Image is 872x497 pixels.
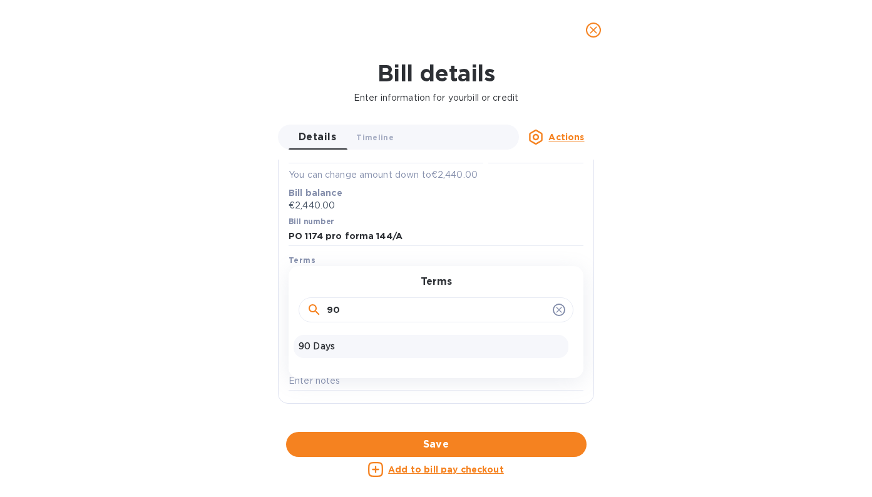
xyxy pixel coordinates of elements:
p: 90 Days [299,340,563,353]
p: €2,440.00 [289,199,583,212]
span: Save [296,437,577,452]
b: due upon receipt [289,270,369,280]
p: You can change amount down to €2,440.00 [289,168,583,182]
input: Enter notes [289,372,583,391]
h3: Terms [421,276,452,288]
u: Add to bill pay checkout [388,464,504,474]
input: Search [327,300,548,319]
h1: Bill details [10,60,862,86]
u: Actions [548,132,584,142]
span: Details [299,128,336,146]
button: close [578,15,608,45]
b: Bill balance [289,188,342,198]
b: Terms [289,255,315,265]
label: Bill number [289,218,334,225]
input: Enter bill number [289,227,583,246]
button: Save [286,432,587,457]
span: Timeline [356,131,394,144]
p: Enter information for your bill or credit [10,91,862,105]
